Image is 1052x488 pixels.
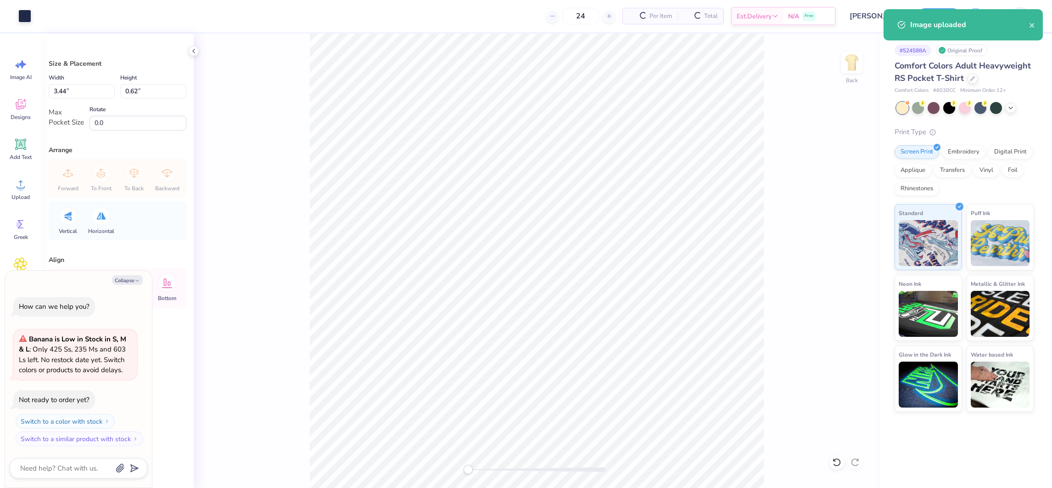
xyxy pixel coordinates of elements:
img: Water based Ink [971,362,1030,408]
div: Max Pocket Size [49,107,84,128]
span: Per Item [649,11,672,21]
label: Width [49,72,64,83]
span: : Only 425 Ss, 235 Ms and 603 Ls left. No restock date yet. Switch colors or products to avoid de... [19,335,126,375]
img: Glow in the Dark Ink [899,362,958,408]
label: Rotate [90,104,106,115]
span: Image AI [10,74,32,81]
div: Size & Placement [49,59,186,68]
span: Total [704,11,718,21]
a: DP [995,7,1034,25]
img: Neon Ink [899,291,958,337]
button: Switch to a similar product with stock [16,431,143,446]
span: Standard [899,208,923,218]
div: Embroidery [942,145,985,159]
span: Puff Ink [971,208,990,218]
button: Switch to a color with stock [16,414,115,429]
div: Accessibility label [464,465,473,474]
div: Align [49,255,186,265]
input: Untitled Design [843,7,910,25]
span: Free [805,13,813,19]
label: Height [120,72,137,83]
div: Rhinestones [895,182,939,196]
div: Digital Print [988,145,1033,159]
div: How can we help you? [19,302,90,311]
span: Greek [14,233,28,241]
div: Applique [895,164,931,177]
div: Image uploaded [910,19,1029,30]
button: Collapse [112,275,143,285]
img: Standard [899,220,958,266]
span: Glow in the Dark Ink [899,350,951,359]
div: Foil [1002,164,1024,177]
span: Minimum Order: 12 + [960,87,1006,95]
div: Not ready to order yet? [19,395,90,404]
input: – – [563,8,599,24]
span: Est. Delivery [737,11,772,21]
div: Print Type [895,127,1034,137]
img: Switch to a color with stock [104,419,110,424]
div: Arrange [49,145,186,155]
span: Neon Ink [899,279,921,289]
img: Puff Ink [971,220,1030,266]
span: # 6030CC [933,87,956,95]
div: Original Proof [936,45,987,56]
span: Bottom [158,295,176,302]
img: Metallic & Glitter Ink [971,291,1030,337]
div: Vinyl [974,164,999,177]
span: N/A [788,11,799,21]
span: Metallic & Glitter Ink [971,279,1025,289]
div: Back [846,76,858,85]
span: Comfort Colors Adult Heavyweight RS Pocket T-Shirt [895,60,1031,84]
strong: Banana is Low in Stock in S, M & L [19,335,126,354]
img: Darlene Padilla [1011,7,1030,25]
div: Screen Print [895,145,939,159]
span: Vertical [59,227,77,235]
span: Add Text [10,153,32,161]
span: Comfort Colors [895,87,929,95]
img: Switch to a similar product with stock [133,436,138,442]
span: Water based Ink [971,350,1013,359]
div: Transfers [934,164,971,177]
span: Upload [11,193,30,201]
span: Horizontal [88,227,114,235]
span: Designs [11,113,31,121]
div: # 524588A [895,45,931,56]
button: close [1029,19,1035,30]
img: Back [843,53,861,72]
